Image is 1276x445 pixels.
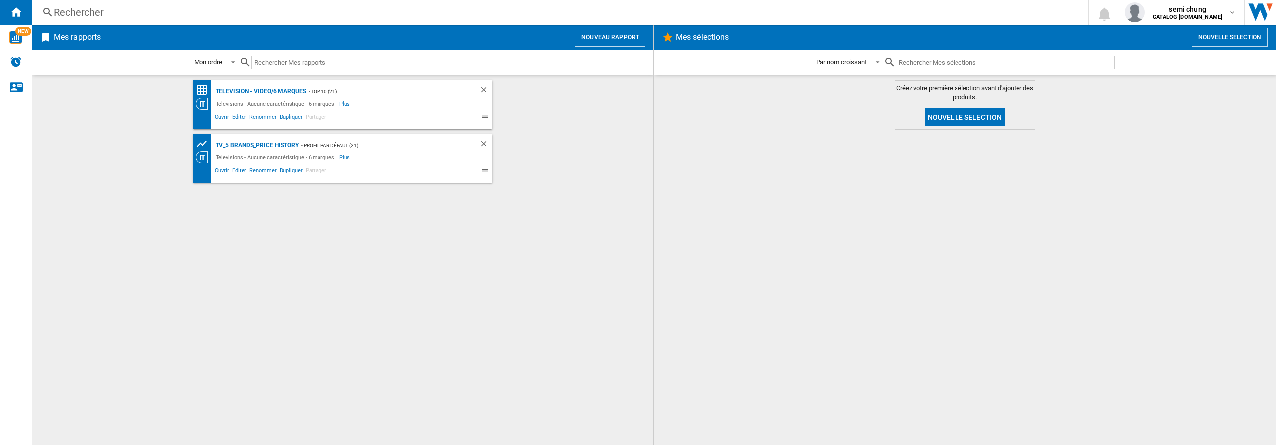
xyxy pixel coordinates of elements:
[304,166,328,178] span: Partager
[1125,2,1145,22] img: profile.jpg
[674,28,731,47] h2: Mes sélections
[213,85,306,98] div: Television - video/6 marques
[479,85,492,98] div: Supprimer
[925,108,1005,126] button: Nouvelle selection
[299,139,459,151] div: - Profil par défaut (21)
[896,56,1115,69] input: Rechercher Mes sélections
[304,112,328,124] span: Partager
[213,98,339,110] div: Televisions - Aucune caractéristique - 6 marques
[194,58,222,66] div: Mon ordre
[10,56,22,68] img: alerts-logo.svg
[339,151,352,163] span: Plus
[479,139,492,151] div: Supprimer
[278,166,304,178] span: Dupliquer
[339,98,352,110] span: Plus
[213,112,231,124] span: Ouvrir
[196,138,213,150] div: Tableau des prix des produits
[248,112,278,124] span: Renommer
[575,28,645,47] button: Nouveau rapport
[251,56,492,69] input: Rechercher Mes rapports
[196,151,213,163] div: Vision Catégorie
[895,84,1035,102] span: Créez votre première sélection avant d'ajouter des produits.
[1192,28,1268,47] button: Nouvelle selection
[15,27,31,36] span: NEW
[816,58,867,66] div: Par nom croissant
[196,84,213,96] div: Matrice des prix
[213,139,299,151] div: TV_5 Brands_Price History
[1153,4,1222,14] span: semi chung
[231,112,248,124] span: Editer
[9,31,22,44] img: wise-card.svg
[213,166,231,178] span: Ouvrir
[52,28,103,47] h2: Mes rapports
[196,98,213,110] div: Vision Catégorie
[248,166,278,178] span: Renommer
[54,5,1062,19] div: Rechercher
[213,151,339,163] div: Televisions - Aucune caractéristique - 6 marques
[1153,14,1222,20] b: CATALOG [DOMAIN_NAME]
[278,112,304,124] span: Dupliquer
[231,166,248,178] span: Editer
[306,85,460,98] div: - Top 10 (21)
